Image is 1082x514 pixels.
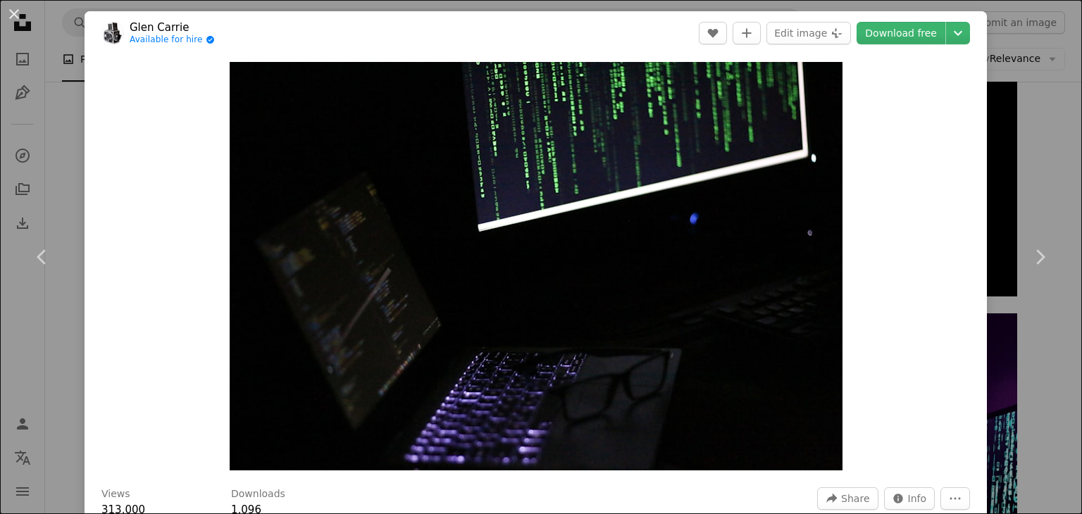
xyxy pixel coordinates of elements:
[231,487,285,501] h3: Downloads
[130,20,215,35] a: Glen Carrie
[699,22,727,44] button: Like
[857,22,945,44] a: Download free
[841,488,869,509] span: Share
[946,22,970,44] button: Choose download size
[908,488,927,509] span: Info
[766,22,851,44] button: Edit image
[230,62,842,470] button: Zoom in on this image
[130,35,215,46] a: Available for hire
[884,487,935,510] button: Stats about this image
[940,487,970,510] button: More Actions
[997,189,1082,325] a: Next
[101,22,124,44] img: Go to Glen Carrie's profile
[101,487,130,501] h3: Views
[817,487,878,510] button: Share this image
[230,62,842,470] img: A laptop computer sitting on top of a desk
[733,22,761,44] button: Add to Collection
